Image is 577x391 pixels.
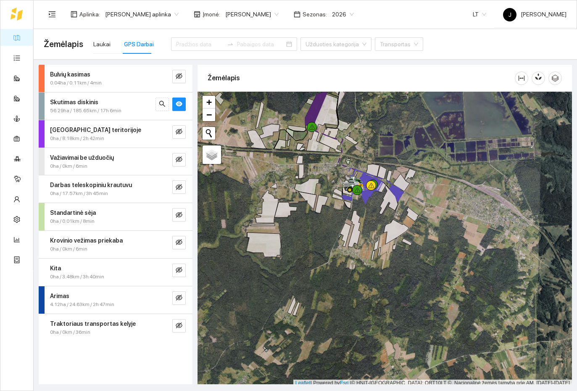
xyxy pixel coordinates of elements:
[508,8,511,21] span: J
[176,267,182,275] span: eye-invisible
[172,153,186,166] button: eye-invisible
[71,11,77,18] span: layout
[172,319,186,333] button: eye-invisible
[294,11,300,18] span: calendar
[176,156,182,164] span: eye-invisible
[50,265,61,272] strong: Kita
[39,259,192,286] div: Kita0ha / 3.48km / 3h 40mineye-invisible
[176,128,182,136] span: eye-invisible
[50,190,108,198] span: 0ha / 17.57km / 3h 45min
[340,380,349,386] a: Esri
[176,73,182,81] span: eye-invisible
[50,273,104,281] span: 0ha / 3.48km / 3h 40min
[203,10,220,19] span: Įmonė :
[50,182,132,188] strong: Darbas teleskopiniu krautuvu
[172,208,186,222] button: eye-invisible
[39,148,192,175] div: Važiavimai be užduočių0ha / 0km / 6mineye-invisible
[227,41,234,48] span: to
[293,380,572,387] div: | Powered by © HNIT-[GEOGRAPHIC_DATA]; ORT10LT ©, Nacionalinė žemės tarnyba prie AM, [DATE]-[DATE]
[503,11,566,18] span: [PERSON_NAME]
[206,109,212,120] span: −
[194,11,200,18] span: shop
[50,154,114,161] strong: Važiavimai be užduočių
[39,65,192,92] div: Bulvių kasimas0.04ha / 0.11km / 4mineye-invisible
[172,264,186,277] button: eye-invisible
[208,66,515,90] div: Žemėlapis
[176,239,182,247] span: eye-invisible
[39,286,192,314] div: Arimas4.12ha / 24.63km / 2h 47mineye-invisible
[105,8,179,21] span: Jerzy Gvozdovicz aplinka
[172,98,186,111] button: eye
[50,99,98,106] strong: Skutimas diskinis
[206,97,212,107] span: +
[203,108,215,121] a: Zoom out
[48,11,56,18] span: menu-unfold
[203,127,215,140] button: Initiate a new search
[515,71,528,85] button: column-width
[39,175,192,203] div: Darbas teleskopiniu krautuvu0ha / 17.57km / 3h 45mineye-invisible
[39,120,192,148] div: [GEOGRAPHIC_DATA] teritorijoje0ha / 8.18km / 2h 42mineye-invisible
[172,291,186,305] button: eye-invisible
[39,314,192,341] div: Traktoriaus transportas kelyje0ha / 0km / 36mineye-invisible
[172,236,186,249] button: eye-invisible
[124,40,154,49] div: GPS Darbai
[50,320,136,327] strong: Traktoriaus transportas kelyje
[39,203,192,230] div: Standartinė sėja0ha / 0.01km / 8mineye-invisible
[172,70,186,83] button: eye-invisible
[79,10,100,19] span: Aplinka :
[50,209,96,216] strong: Standartinė sėja
[44,37,83,51] span: Žemėlapis
[295,380,311,386] a: Leaflet
[93,40,111,49] div: Laukai
[176,211,182,219] span: eye-invisible
[237,40,285,49] input: Pabaigos data
[50,71,90,78] strong: Bulvių kasimas
[50,127,141,133] strong: [GEOGRAPHIC_DATA] teritorijoje
[227,41,234,48] span: swap-right
[203,96,215,108] a: Zoom in
[350,380,351,386] span: |
[50,135,104,143] span: 0ha / 8.18km / 2h 42min
[225,8,279,21] span: Jerzy Gvozdovič
[515,75,528,82] span: column-width
[303,10,327,19] span: Sezonas :
[50,237,123,244] strong: Krovinio vežimas priekaba
[473,8,486,21] span: LT
[39,231,192,258] div: Krovinio vežimas priekaba0ha / 0km / 6mineye-invisible
[50,79,102,87] span: 0.04ha / 0.11km / 4min
[50,293,69,299] strong: Arimas
[50,301,114,309] span: 4.12ha / 24.63km / 2h 47min
[155,98,169,111] button: search
[44,6,61,23] button: menu-unfold
[159,100,166,108] span: search
[176,100,182,108] span: eye
[176,184,182,192] span: eye-invisible
[50,107,121,115] span: 56.29ha / 185.65km / 17h 6min
[203,145,221,164] a: Layers
[176,294,182,302] span: eye-invisible
[50,162,87,170] span: 0ha / 0km / 6min
[50,217,95,225] span: 0ha / 0.01km / 8min
[50,328,90,336] span: 0ha / 0km / 36min
[176,40,224,49] input: Pradžios data
[172,180,186,194] button: eye-invisible
[50,245,87,253] span: 0ha / 0km / 6min
[39,92,192,120] div: Skutimas diskinis56.29ha / 185.65km / 17h 6minsearcheye
[172,125,186,139] button: eye-invisible
[176,322,182,330] span: eye-invisible
[332,8,354,21] span: 2026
